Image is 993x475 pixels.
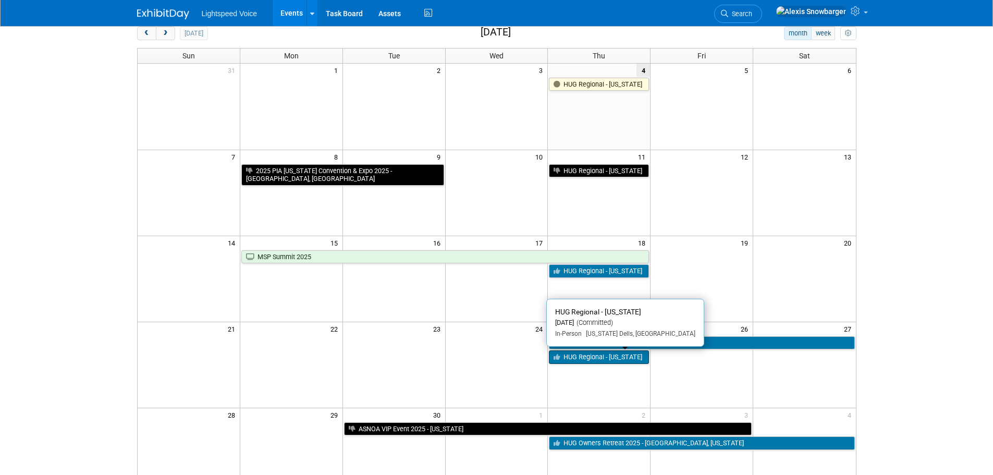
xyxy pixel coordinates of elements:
[843,322,856,335] span: 27
[840,27,856,40] button: myCustomButton
[329,236,342,249] span: 15
[714,5,762,23] a: Search
[333,150,342,163] span: 8
[549,164,649,178] a: HUG Regional - [US_STATE]
[740,322,753,335] span: 26
[811,27,835,40] button: week
[481,27,511,38] h2: [DATE]
[284,52,299,60] span: Mon
[740,150,753,163] span: 12
[388,52,400,60] span: Tue
[555,319,695,327] div: [DATE]
[697,52,706,60] span: Fri
[776,6,847,17] img: Alexis Snowbarger
[230,150,240,163] span: 7
[641,408,650,421] span: 2
[534,236,547,249] span: 17
[637,236,650,249] span: 18
[227,236,240,249] span: 14
[241,164,444,186] a: 2025 PIA [US_STATE] Convention & Expo 2025 - [GEOGRAPHIC_DATA], [GEOGRAPHIC_DATA]
[740,236,753,249] span: 19
[538,408,547,421] span: 1
[432,236,445,249] span: 16
[329,322,342,335] span: 22
[227,322,240,335] span: 21
[574,319,613,326] span: (Committed)
[538,64,547,77] span: 3
[784,27,812,40] button: month
[847,64,856,77] span: 6
[593,52,605,60] span: Thu
[843,150,856,163] span: 13
[637,150,650,163] span: 11
[156,27,175,40] button: next
[845,30,852,37] i: Personalize Calendar
[534,150,547,163] span: 10
[636,64,650,77] span: 4
[534,322,547,335] span: 24
[182,52,195,60] span: Sun
[843,236,856,249] span: 20
[549,350,649,364] a: HUG Regional - [US_STATE]
[549,78,649,91] a: HUG Regional - [US_STATE]
[436,64,445,77] span: 2
[555,330,582,337] span: In-Person
[227,64,240,77] span: 31
[344,422,752,436] a: ASNOA VIP Event 2025 - [US_STATE]
[227,408,240,421] span: 28
[728,10,752,18] span: Search
[329,408,342,421] span: 29
[241,250,649,264] a: MSP Summit 2025
[582,330,695,337] span: [US_STATE] Dells, [GEOGRAPHIC_DATA]
[489,52,504,60] span: Wed
[432,322,445,335] span: 23
[436,150,445,163] span: 9
[180,27,207,40] button: [DATE]
[333,64,342,77] span: 1
[743,64,753,77] span: 5
[137,9,189,19] img: ExhibitDay
[799,52,810,60] span: Sat
[555,308,641,316] span: HUG Regional - [US_STATE]
[743,408,753,421] span: 3
[202,9,258,18] span: Lightspeed Voice
[549,436,854,450] a: HUG Owners Retreat 2025 - [GEOGRAPHIC_DATA], [US_STATE]
[847,408,856,421] span: 4
[137,27,156,40] button: prev
[432,408,445,421] span: 30
[549,264,649,278] a: HUG Regional - [US_STATE]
